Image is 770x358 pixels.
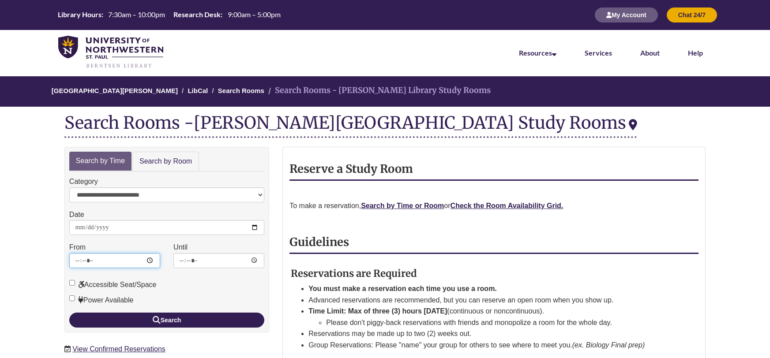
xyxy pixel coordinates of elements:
a: Services [585,48,612,57]
a: Search Rooms [218,87,264,94]
strong: Time Limit: Max of three (3) hours [DATE] [308,307,447,315]
a: My Account [595,11,658,19]
a: Search by Time [69,152,131,171]
a: Check the Room Availability Grid. [451,202,563,209]
label: Power Available [69,295,134,306]
a: Search by Room [132,152,199,172]
button: Search [69,313,264,328]
a: About [640,48,660,57]
strong: Reservations are Required [291,267,417,280]
li: Search Rooms - [PERSON_NAME] Library Study Rooms [266,84,491,97]
li: Reservations may be made up to two (2) weeks out. [308,328,677,339]
nav: Breadcrumb [64,76,706,107]
th: Library Hours: [54,10,105,19]
em: (ex. Biology Final prep) [572,341,645,349]
th: Research Desk: [170,10,224,19]
p: To make a reservation, or [289,200,699,212]
a: Search by Time or Room [361,202,444,209]
label: Until [173,242,188,253]
input: Accessible Seat/Space [69,280,75,286]
div: [PERSON_NAME][GEOGRAPHIC_DATA] Study Rooms [194,112,637,133]
span: 9:00am – 5:00pm [228,10,281,19]
button: My Account [595,7,658,22]
a: Resources [519,48,556,57]
input: Power Available [69,295,75,301]
label: Date [69,209,84,220]
strong: Guidelines [289,235,349,249]
li: (continuous or noncontinuous). [308,306,677,328]
table: Hours Today [54,10,284,19]
a: View Confirmed Reservations [72,345,165,353]
label: Category [69,176,98,187]
li: Please don't piggy-back reservations with friends and monopolize a room for the whole day. [326,317,677,328]
a: [GEOGRAPHIC_DATA][PERSON_NAME] [52,87,178,94]
label: Accessible Seat/Space [69,279,157,291]
button: Chat 24/7 [667,7,717,22]
strong: You must make a reservation each time you use a room. [308,285,497,292]
img: UNWSP Library Logo [58,36,163,69]
a: Chat 24/7 [667,11,717,19]
li: Advanced reservations are recommended, but you can reserve an open room when you show up. [308,295,677,306]
label: From [69,242,86,253]
div: Search Rooms - [64,113,637,138]
a: LibCal [188,87,208,94]
strong: Reserve a Study Room [289,162,413,176]
span: 7:30am – 10:00pm [108,10,165,19]
a: Hours Today [54,10,284,20]
a: Help [688,48,703,57]
li: Group Reservations: Please "name" your group for others to see where to meet you. [308,339,677,351]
